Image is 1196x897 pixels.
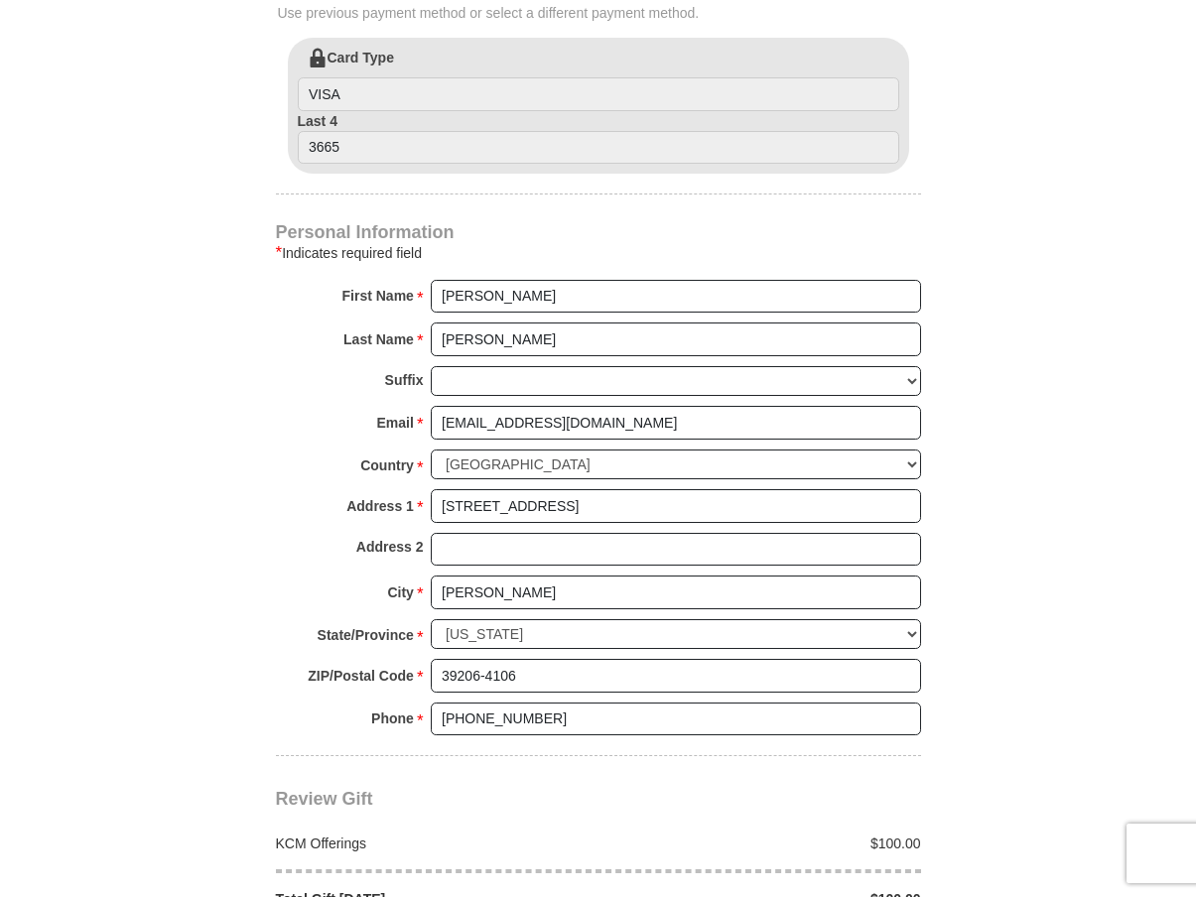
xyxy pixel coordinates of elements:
[387,578,413,606] strong: City
[342,282,414,310] strong: First Name
[371,705,414,732] strong: Phone
[356,533,424,561] strong: Address 2
[298,77,899,111] input: Card Type
[343,325,414,353] strong: Last Name
[265,833,598,853] div: KCM Offerings
[598,833,932,853] div: $100.00
[360,451,414,479] strong: Country
[278,3,923,23] span: Use previous payment method or select a different payment method.
[276,224,921,240] h4: Personal Information
[276,241,921,265] div: Indicates required field
[276,789,373,809] span: Review Gift
[346,492,414,520] strong: Address 1
[298,111,899,165] label: Last 4
[298,131,899,165] input: Last 4
[385,366,424,394] strong: Suffix
[377,409,414,437] strong: Email
[308,662,414,690] strong: ZIP/Postal Code
[318,621,414,649] strong: State/Province
[298,48,899,111] label: Card Type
